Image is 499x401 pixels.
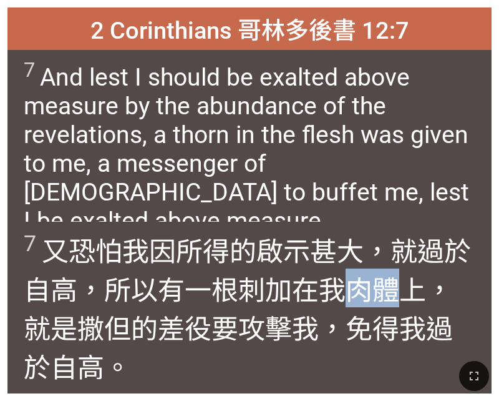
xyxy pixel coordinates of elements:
sup: 7 [24,230,36,257]
wg4647: 加 [24,275,453,384]
wg32: 要 [24,314,453,384]
wg4566: 的差役 [24,314,453,384]
sup: 7 [24,58,35,82]
wg2532: 恐怕 [24,236,471,384]
wg1325: 在我 [24,275,453,384]
wg3427: 肉體上 [24,275,453,384]
span: 又 [24,230,476,385]
wg4561: ，就是撒但 [24,275,453,384]
wg3363: 我因所得的啟示 [24,236,471,384]
wg5229: ，所以有一根刺 [24,275,453,384]
span: And lest I should be exalted above measure by the abundance of the revelations, a thorn in the fl... [24,58,476,235]
span: 2 Corinthians 哥林多後書 12:7 [90,11,409,46]
wg2443: 攻擊 [24,314,453,384]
